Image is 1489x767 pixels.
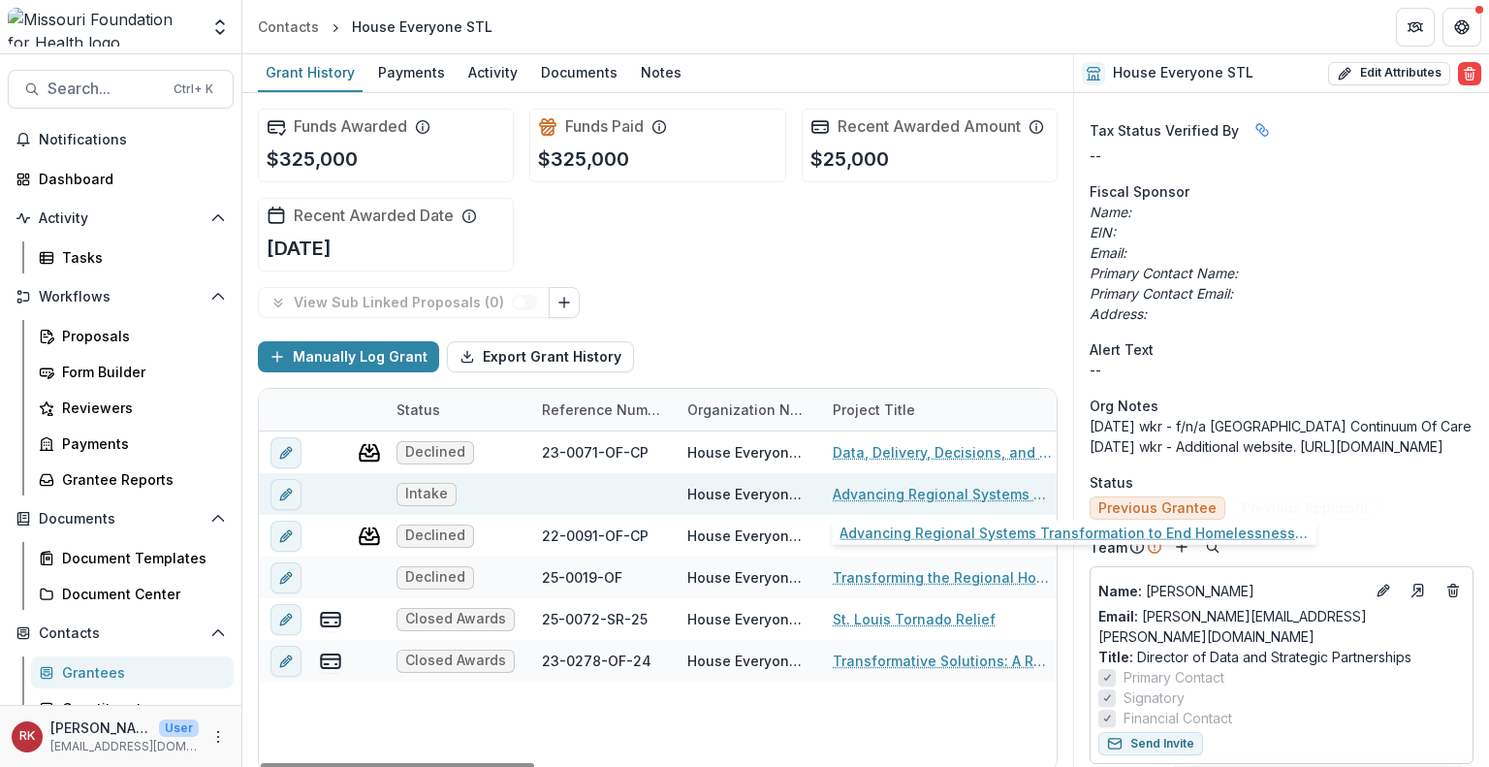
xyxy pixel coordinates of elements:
[676,399,821,420] div: Organization Name
[530,389,676,431] div: Reference Number
[538,144,629,174] p: $325,000
[821,389,1063,431] div: Project Title
[8,281,234,312] button: Open Workflows
[39,289,203,305] span: Workflows
[1090,537,1127,558] p: Team
[206,725,230,749] button: More
[530,399,676,420] div: Reference Number
[62,469,218,490] div: Grantee Reports
[1098,608,1138,624] span: Email:
[8,203,234,234] button: Open Activity
[687,651,809,671] div: House Everyone STL
[1098,647,1465,667] p: Director of Data and Strategic Partnerships
[687,442,809,463] div: House Everyone STL
[267,144,358,174] p: $325,000
[31,542,234,574] a: Document Templates
[270,604,301,635] button: edit
[8,618,234,649] button: Open Contacts
[1396,8,1435,47] button: Partners
[385,389,530,431] div: Status
[1090,339,1154,360] span: Alert Text
[62,662,218,683] div: Grantees
[8,8,199,47] img: Missouri Foundation for Health logo
[676,389,821,431] div: Organization Name
[460,58,525,86] div: Activity
[405,569,465,586] span: Declined
[250,13,327,41] a: Contacts
[31,356,234,388] a: Form Builder
[1098,606,1465,647] a: Email: [PERSON_NAME][EMAIL_ADDRESS][PERSON_NAME][DOMAIN_NAME]
[687,526,809,546] div: House Everyone STL
[270,521,301,552] button: edit
[206,8,234,47] button: Open entity switcher
[1124,667,1224,687] span: Primary Contact
[31,692,234,724] a: Constituents
[687,609,809,629] div: House Everyone STL
[31,656,234,688] a: Grantees
[39,210,203,227] span: Activity
[1090,305,1147,322] i: Address:
[833,484,1052,504] a: Advancing Regional Systems Transformation to End Homelessness in the [GEOGRAPHIC_DATA]
[258,341,439,372] button: Manually Log Grant
[270,437,301,468] button: edit
[170,79,217,100] div: Ctrl + K
[50,738,199,755] p: [EMAIL_ADDRESS][DOMAIN_NAME]
[62,326,218,346] div: Proposals
[31,320,234,352] a: Proposals
[1090,416,1473,457] p: [DATE] wkr - f/n/a [GEOGRAPHIC_DATA] Continuum Of Care [DATE] wkr - Additional website. [URL][DOM...
[1098,581,1364,601] a: Name: [PERSON_NAME]
[405,527,465,544] span: Declined
[1170,535,1193,559] button: Add
[31,392,234,424] a: Reviewers
[1090,285,1233,302] i: Primary Contact Email:
[62,362,218,382] div: Form Builder
[352,16,492,37] div: House Everyone STL
[687,484,809,504] div: House Everyone STL
[533,58,625,86] div: Documents
[542,442,649,463] div: 23-0071-OF-CP
[62,584,218,604] div: Document Center
[294,117,407,136] h2: Funds Awarded
[542,567,622,588] div: 25-0019-OF
[565,117,644,136] h2: Funds Paid
[1090,472,1133,493] span: Status
[1124,708,1232,728] span: Financial Contact
[1090,265,1238,281] i: Primary Contact Name:
[8,503,234,534] button: Open Documents
[62,433,218,454] div: Payments
[39,132,226,148] span: Notifications
[270,479,301,510] button: edit
[250,13,500,41] nav: breadcrumb
[1328,62,1450,85] button: Edit Attributes
[319,650,342,673] button: view-payments
[1098,649,1133,665] span: Title :
[1098,581,1364,601] p: [PERSON_NAME]
[542,651,651,671] div: 23-0278-OF-24
[687,567,809,588] div: House Everyone STL
[1242,500,1369,517] span: Previous Applicant
[294,295,512,311] p: View Sub Linked Proposals ( 0 )
[1098,732,1203,755] button: Send Invite
[405,611,506,627] span: Closed Awards
[838,117,1021,136] h2: Recent Awarded Amount
[267,234,332,263] p: [DATE]
[1090,360,1473,380] p: --
[258,287,550,318] button: View Sub Linked Proposals (0)
[48,80,162,98] span: Search...
[1090,396,1158,416] span: Org Notes
[1247,114,1278,145] button: Linked binding
[19,730,35,743] div: Renee Klann
[810,144,889,174] p: $25,000
[1201,535,1224,559] button: Search
[370,54,453,92] a: Payments
[258,16,319,37] div: Contacts
[633,58,689,86] div: Notes
[8,163,234,195] a: Dashboard
[833,651,1052,671] a: Transformative Solutions: A Regional Approach to Restructuring St. Louis Homelessness Response Sy...
[460,54,525,92] a: Activity
[31,463,234,495] a: Grantee Reports
[833,526,1052,546] a: Bridging Communities through Housing and Healthcare
[447,341,634,372] button: Export Grant History
[533,54,625,92] a: Documents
